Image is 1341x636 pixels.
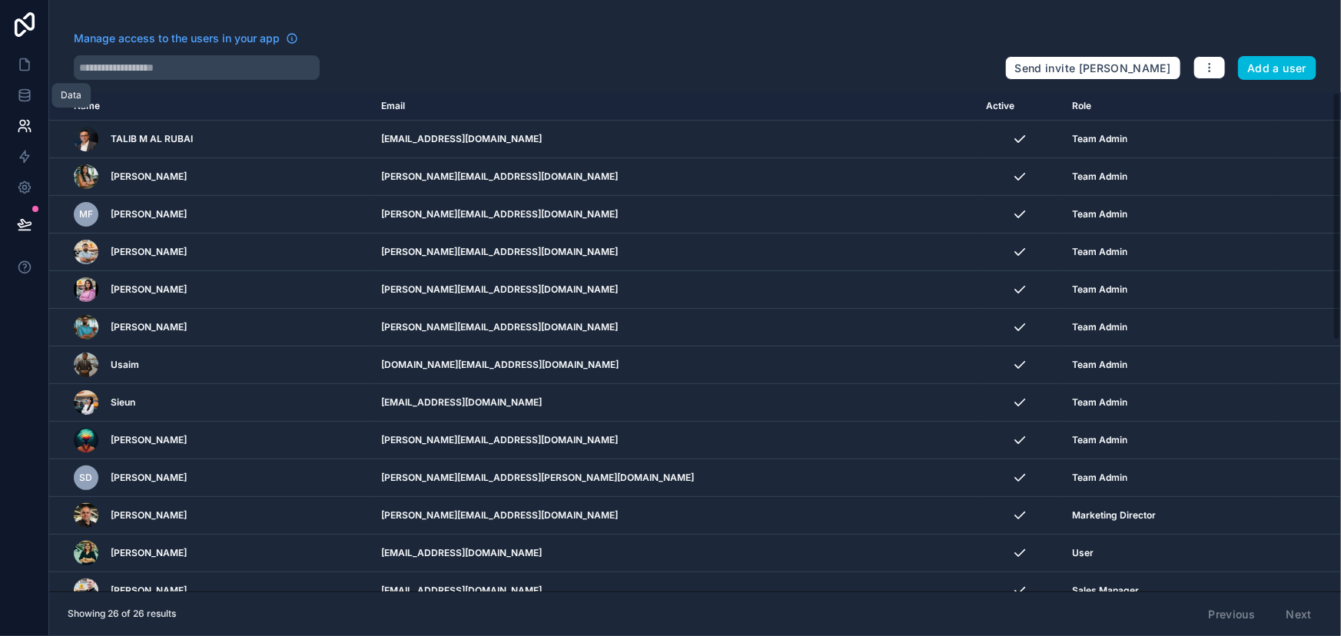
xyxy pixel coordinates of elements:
[1072,547,1094,559] span: User
[49,92,372,121] th: Name
[68,608,176,620] span: Showing 26 of 26 results
[1072,396,1127,409] span: Team Admin
[1072,509,1156,522] span: Marketing Director
[1072,434,1127,446] span: Team Admin
[111,396,135,409] span: Sieun
[1072,283,1127,296] span: Team Admin
[372,572,978,610] td: [EMAIL_ADDRESS][DOMAIN_NAME]
[111,246,187,258] span: [PERSON_NAME]
[372,497,978,535] td: [PERSON_NAME][EMAIL_ADDRESS][DOMAIN_NAME]
[1072,246,1127,258] span: Team Admin
[372,535,978,572] td: [EMAIL_ADDRESS][DOMAIN_NAME]
[372,92,978,121] th: Email
[372,121,978,158] td: [EMAIL_ADDRESS][DOMAIN_NAME]
[111,208,187,220] span: [PERSON_NAME]
[372,422,978,459] td: [PERSON_NAME][EMAIL_ADDRESS][DOMAIN_NAME]
[111,283,187,296] span: [PERSON_NAME]
[1072,585,1139,597] span: Sales Manager
[1005,56,1181,81] button: Send invite [PERSON_NAME]
[1072,321,1127,333] span: Team Admin
[372,158,978,196] td: [PERSON_NAME][EMAIL_ADDRESS][DOMAIN_NAME]
[111,133,193,145] span: TALIB M AL RUBAI
[372,196,978,234] td: [PERSON_NAME][EMAIL_ADDRESS][DOMAIN_NAME]
[372,459,978,497] td: [PERSON_NAME][EMAIL_ADDRESS][PERSON_NAME][DOMAIN_NAME]
[372,309,978,346] td: [PERSON_NAME][EMAIL_ADDRESS][DOMAIN_NAME]
[74,31,298,46] a: Manage access to the users in your app
[111,359,139,371] span: Usaim
[49,92,1341,591] div: scrollable content
[372,346,978,384] td: [DOMAIN_NAME][EMAIL_ADDRESS][DOMAIN_NAME]
[372,234,978,271] td: [PERSON_NAME][EMAIL_ADDRESS][DOMAIN_NAME]
[1238,56,1317,81] button: Add a user
[111,509,187,522] span: [PERSON_NAME]
[111,585,187,597] span: [PERSON_NAME]
[372,271,978,309] td: [PERSON_NAME][EMAIL_ADDRESS][DOMAIN_NAME]
[111,547,187,559] span: [PERSON_NAME]
[1072,359,1127,371] span: Team Admin
[1072,133,1127,145] span: Team Admin
[111,321,187,333] span: [PERSON_NAME]
[1072,472,1127,484] span: Team Admin
[111,434,187,446] span: [PERSON_NAME]
[74,31,280,46] span: Manage access to the users in your app
[79,208,93,220] span: MF
[111,171,187,183] span: [PERSON_NAME]
[978,92,1063,121] th: Active
[80,472,93,484] span: SD
[1063,92,1279,121] th: Role
[111,472,187,484] span: [PERSON_NAME]
[61,89,81,101] div: Data
[1072,208,1127,220] span: Team Admin
[1072,171,1127,183] span: Team Admin
[372,384,978,422] td: [EMAIL_ADDRESS][DOMAIN_NAME]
